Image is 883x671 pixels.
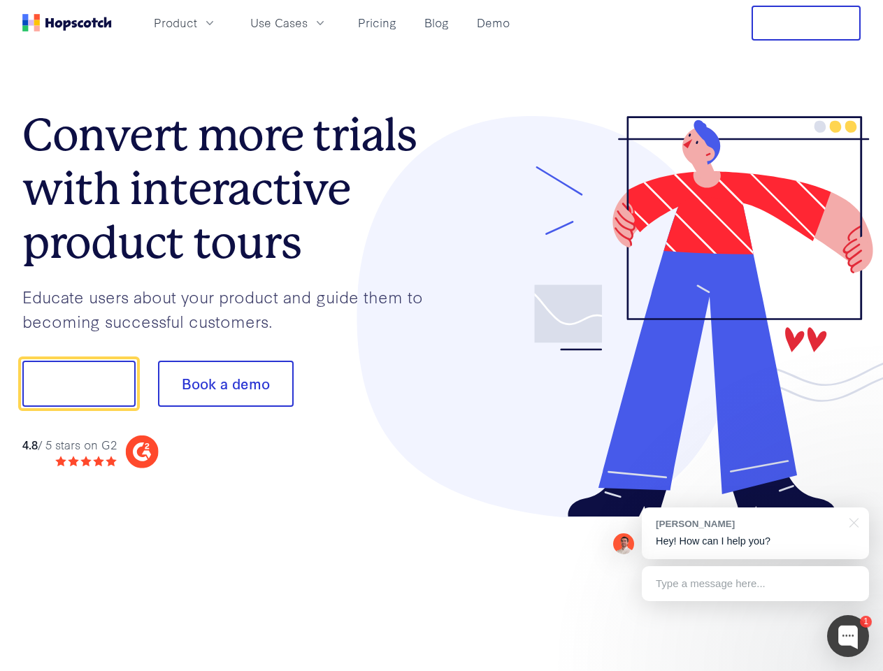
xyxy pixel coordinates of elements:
p: Hey! How can I help you? [656,534,855,549]
div: / 5 stars on G2 [22,436,117,454]
button: Book a demo [158,361,294,407]
span: Product [154,14,197,31]
a: Pricing [352,11,402,34]
button: Show me! [22,361,136,407]
a: Blog [419,11,454,34]
button: Product [145,11,225,34]
a: Demo [471,11,515,34]
div: 1 [860,616,872,628]
h1: Convert more trials with interactive product tours [22,108,442,269]
a: Home [22,14,112,31]
strong: 4.8 [22,436,38,452]
button: Use Cases [242,11,336,34]
img: Mark Spera [613,533,634,554]
button: Free Trial [752,6,861,41]
span: Use Cases [250,14,308,31]
div: Type a message here... [642,566,869,601]
div: [PERSON_NAME] [656,517,841,531]
p: Educate users about your product and guide them to becoming successful customers. [22,284,442,333]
